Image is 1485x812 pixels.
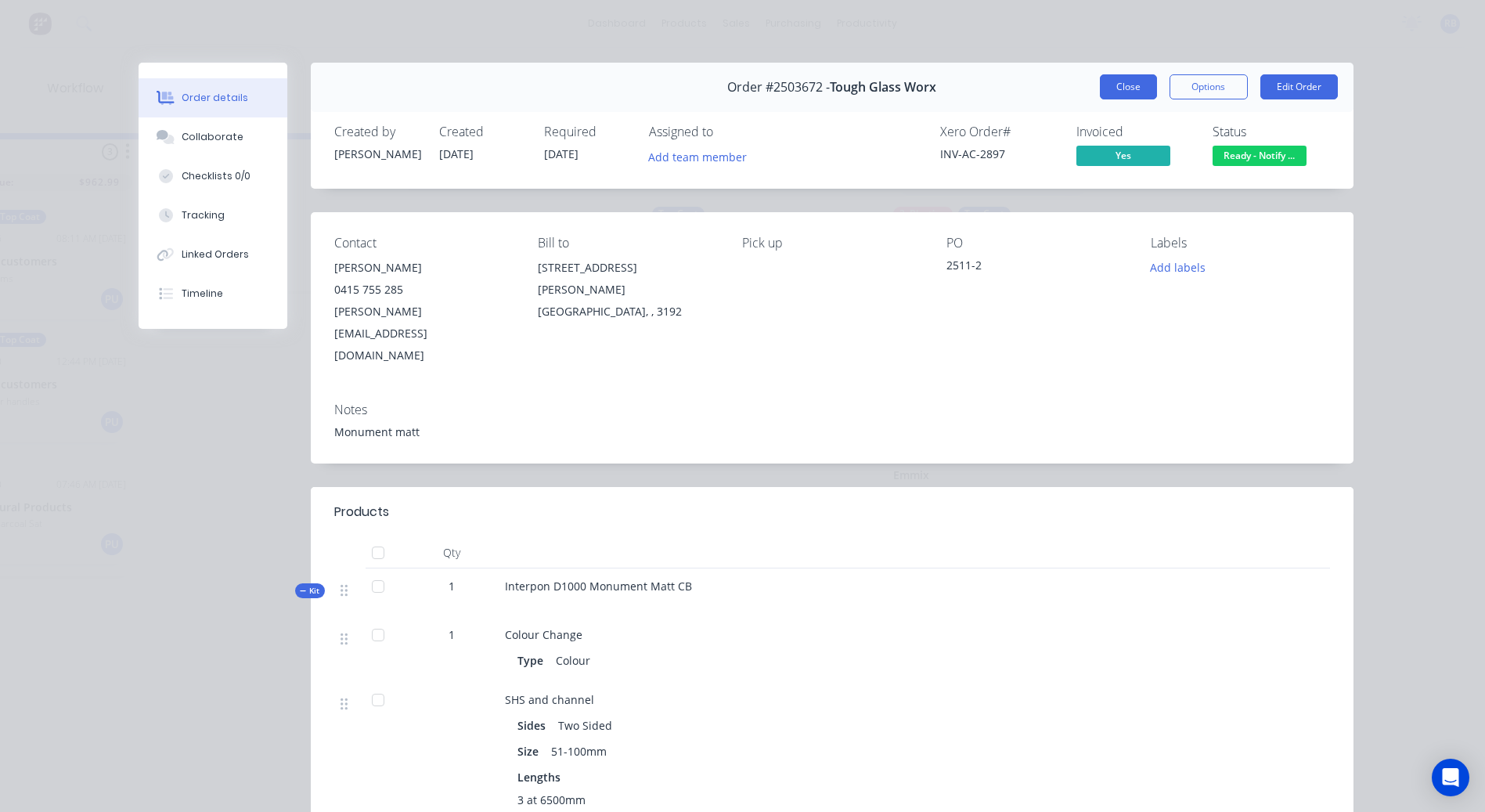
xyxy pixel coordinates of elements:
div: Checklists 0/0 [182,169,251,183]
button: Tracking [139,196,287,235]
div: Status [1213,125,1330,139]
button: Collaborate [139,117,287,157]
span: Kit [300,585,320,597]
button: Linked Orders [139,235,287,274]
span: Colour Change [505,627,582,642]
div: 0415 755 285 [334,279,514,301]
div: Kit [295,583,325,598]
div: [STREET_ADDRESS][PERSON_NAME] [538,257,717,301]
div: Contact [334,236,514,251]
div: Order details [182,91,248,105]
span: [DATE] [439,146,474,161]
div: Two Sided [552,714,618,737]
button: Add team member [649,146,755,167]
span: Lengths [517,769,560,785]
div: Created [439,125,525,139]
div: Qty [405,537,499,568]
button: Add labels [1142,257,1214,278]
span: Order #2503672 - [727,80,830,95]
div: Open Intercom Messenger [1432,759,1469,796]
button: Options [1170,74,1248,99]
div: Linked Orders [182,247,249,262]
button: Ready - Notify ... [1213,146,1307,169]
span: Yes [1076,146,1170,165]
button: Edit Order [1260,74,1338,99]
div: Created by [334,125,420,139]
div: 51-100mm [545,740,613,763]
div: INV-AC-2897 [940,146,1058,162]
div: Size [517,740,545,763]
div: Sides [517,714,552,737]
div: Tracking [182,208,225,222]
div: [PERSON_NAME] [334,146,420,162]
button: Timeline [139,274,287,313]
span: Ready - Notify ... [1213,146,1307,165]
div: Bill to [538,236,717,251]
div: Monument matt [334,424,1330,440]
div: 2511-2 [946,257,1126,279]
div: Products [334,503,389,521]
span: 1 [449,626,455,643]
button: Close [1100,74,1157,99]
div: Colour [550,649,597,672]
div: [PERSON_NAME]0415 755 285[PERSON_NAME][EMAIL_ADDRESS][DOMAIN_NAME] [334,257,514,366]
div: [STREET_ADDRESS][PERSON_NAME][GEOGRAPHIC_DATA], , 3192 [538,257,717,323]
div: Notes [334,402,1330,417]
div: Pick up [742,236,921,251]
span: [DATE] [544,146,579,161]
div: Required [544,125,630,139]
button: Checklists 0/0 [139,157,287,196]
div: [PERSON_NAME] [334,257,514,279]
div: Invoiced [1076,125,1194,139]
span: Tough Glass Worx [830,80,936,95]
span: Interpon D1000 Monument Matt CB [505,579,692,594]
button: Add team member [640,146,755,167]
div: [PERSON_NAME][EMAIL_ADDRESS][DOMAIN_NAME] [334,301,514,366]
div: Assigned to [649,125,806,139]
div: Labels [1151,236,1330,251]
span: 1 [449,578,455,594]
div: Timeline [182,287,223,301]
span: SHS and channel [505,692,594,707]
div: Type [517,649,550,672]
div: PO [946,236,1126,251]
div: Xero Order # [940,125,1058,139]
button: Order details [139,78,287,117]
div: [GEOGRAPHIC_DATA], , 3192 [538,301,717,323]
div: Collaborate [182,130,243,144]
span: 3 at 6500mm [517,792,586,808]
